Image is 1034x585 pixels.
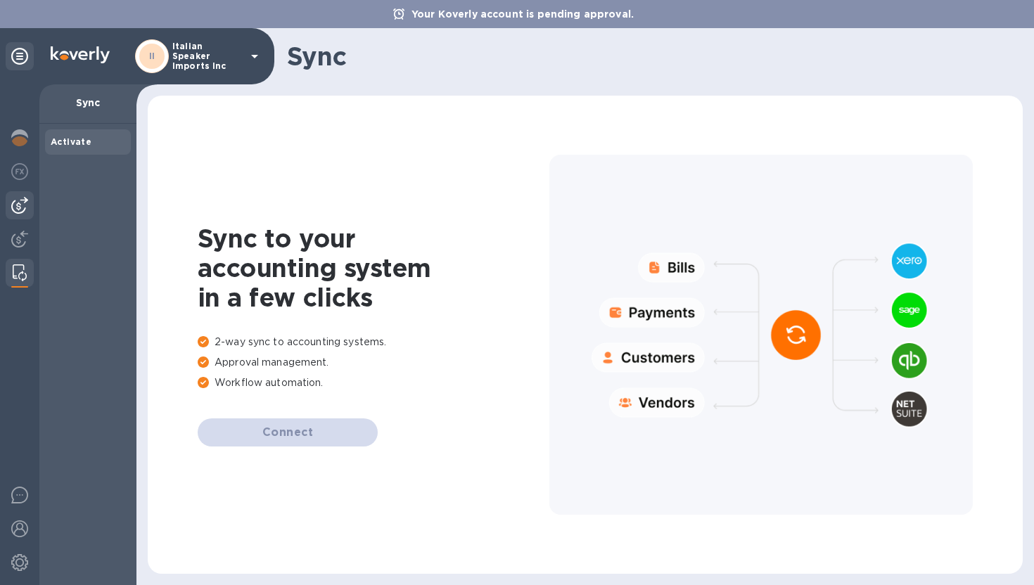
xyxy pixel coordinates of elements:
[11,163,28,180] img: Foreign exchange
[404,7,641,21] p: Your Koverly account is pending approval.
[6,42,34,70] div: Unpin categories
[198,335,549,349] p: 2-way sync to accounting systems.
[149,51,155,61] b: II
[172,41,243,71] p: Italian Speaker Imports Inc
[198,375,549,390] p: Workflow automation.
[198,224,549,312] h1: Sync to your accounting system in a few clicks
[51,46,110,63] img: Logo
[51,96,125,110] p: Sync
[51,136,91,147] b: Activate
[287,41,1011,71] h1: Sync
[198,355,549,370] p: Approval management.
